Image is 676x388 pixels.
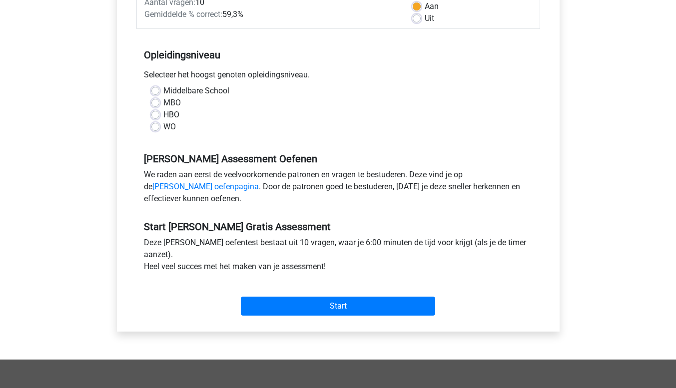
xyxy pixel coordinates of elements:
input: Start [241,297,435,316]
a: [PERSON_NAME] oefenpagina [152,182,259,191]
label: Uit [425,12,434,24]
h5: Opleidingsniveau [144,45,533,65]
div: We raden aan eerst de veelvoorkomende patronen en vragen te bestuderen. Deze vind je op de . Door... [136,169,540,209]
h5: Start [PERSON_NAME] Gratis Assessment [144,221,533,233]
div: Selecteer het hoogst genoten opleidingsniveau. [136,69,540,85]
h5: [PERSON_NAME] Assessment Oefenen [144,153,533,165]
label: MBO [163,97,181,109]
label: HBO [163,109,179,121]
div: 59,3% [137,8,405,20]
label: WO [163,121,176,133]
label: Aan [425,0,439,12]
label: Middelbare School [163,85,229,97]
span: Gemiddelde % correct: [144,9,222,19]
div: Deze [PERSON_NAME] oefentest bestaat uit 10 vragen, waar je 6:00 minuten de tijd voor krijgt (als... [136,237,540,277]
